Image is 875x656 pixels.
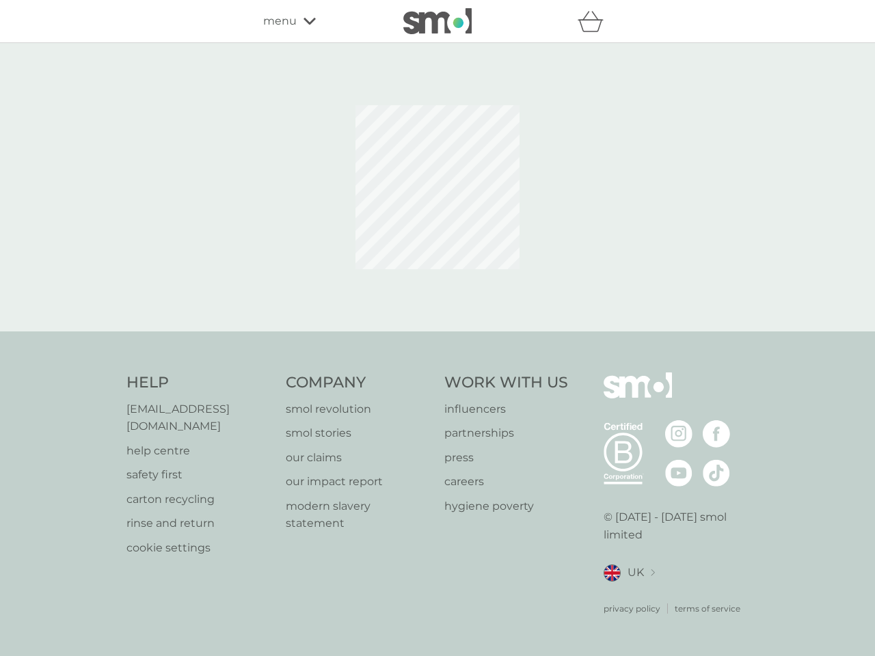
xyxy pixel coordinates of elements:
div: basket [578,8,612,35]
a: safety first [126,466,272,484]
a: careers [444,473,568,491]
a: smol revolution [286,400,431,418]
h4: Company [286,372,431,394]
a: carton recycling [126,491,272,508]
a: modern slavery statement [286,497,431,532]
img: smol [403,8,472,34]
h4: Work With Us [444,372,568,394]
img: visit the smol Youtube page [665,459,692,487]
img: visit the smol Instagram page [665,420,692,448]
a: hygiene poverty [444,497,568,515]
a: partnerships [444,424,568,442]
a: our claims [286,449,431,467]
img: visit the smol Tiktok page [703,459,730,487]
a: rinse and return [126,515,272,532]
a: cookie settings [126,539,272,557]
a: smol stories [286,424,431,442]
a: our impact report [286,473,431,491]
a: terms of service [675,602,740,615]
img: visit the smol Facebook page [703,420,730,448]
a: help centre [126,442,272,460]
a: privacy policy [604,602,660,615]
img: smol [604,372,672,419]
a: [EMAIL_ADDRESS][DOMAIN_NAME] [126,400,272,435]
img: UK flag [604,564,621,582]
span: menu [263,12,297,30]
img: select a new location [651,569,655,577]
h4: Help [126,372,272,394]
span: UK [628,564,644,582]
p: © [DATE] - [DATE] smol limited [604,508,749,543]
a: press [444,449,568,467]
a: influencers [444,400,568,418]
